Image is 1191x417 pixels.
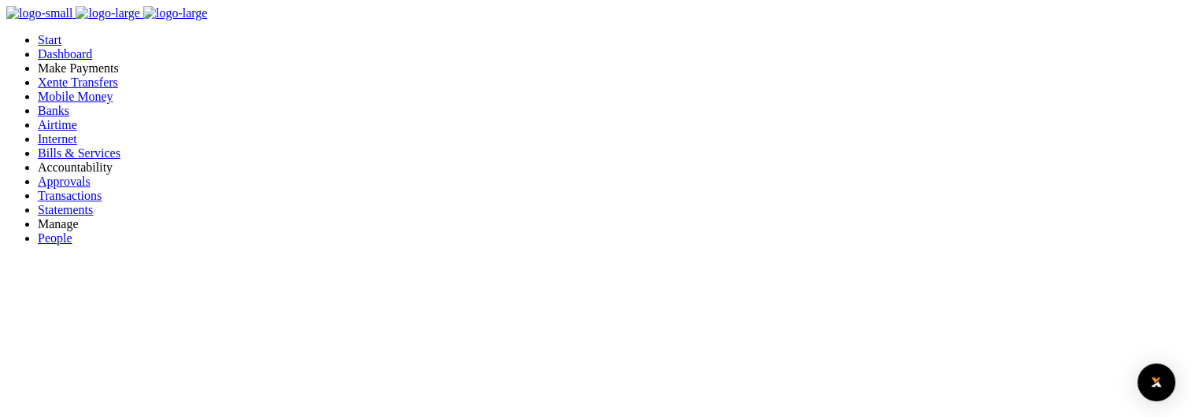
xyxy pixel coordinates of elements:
[53,161,113,174] span: countability
[38,104,69,117] a: Banks
[38,217,1185,231] li: M
[143,6,207,20] img: logo-large
[38,189,102,202] a: Transactions
[38,146,120,160] a: Bills & Services
[38,47,92,61] a: Dashboard
[38,231,72,245] a: People
[38,33,61,46] a: Start
[38,118,77,131] a: Airtime
[6,6,207,20] a: logo-small logo-large logo-large
[38,132,77,146] a: Internet
[38,203,93,216] a: Statements
[38,175,91,188] a: Approvals
[49,61,118,75] span: ake Payments
[76,6,139,20] img: logo-large
[6,6,72,20] img: logo-small
[38,61,1185,76] li: M
[1137,363,1175,401] div: Open Intercom Messenger
[49,217,78,231] span: anage
[38,76,118,89] a: Xente Transfers
[38,90,113,103] a: Mobile Money
[38,161,1185,175] li: Ac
